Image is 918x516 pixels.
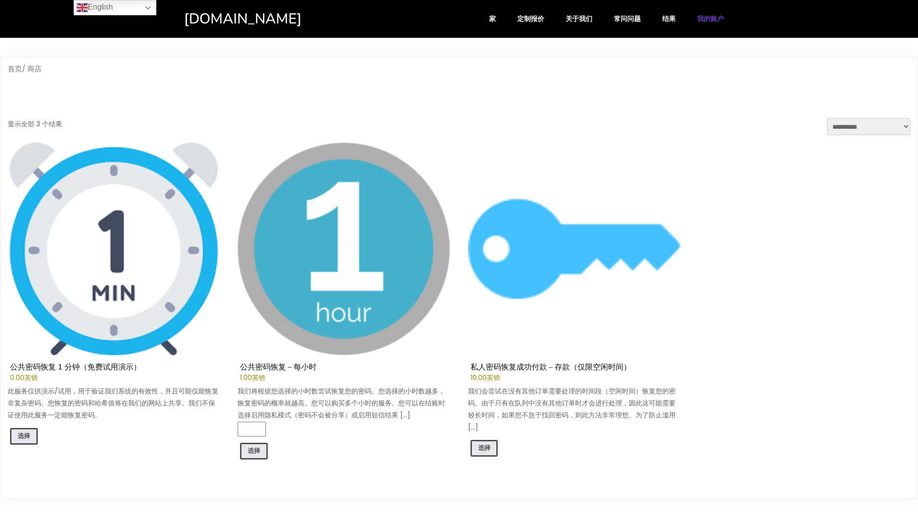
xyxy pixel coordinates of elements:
[662,14,676,23] font: 结果
[10,428,38,445] a: 了解有关“1 分钟公共密码恢复（免费试用版）”的更多信息
[507,10,554,28] a: 定制报价
[238,143,450,355] img: 公共密码恢复 - 每小时
[697,14,724,23] font: 我的账户
[470,362,631,372] font: 私人密码恢复成功付款 – 存款（仅限空闲时间）
[487,373,500,382] font: 英镑
[240,362,317,372] font: 公共密码恢复 – 每小时
[8,143,220,355] img: 公共密码恢复 1 分钟（免费试用演示）
[184,10,342,28] a: [DOMAIN_NAME]
[184,9,302,29] font: [DOMAIN_NAME]
[8,78,70,121] font: 店铺
[470,373,487,382] font: 10.00
[8,143,220,374] a: 公共密码恢复 1 分钟（免费试用演示）
[468,143,680,374] a: 私人密码恢复成功付款 – 存款（仅限空闲时间）
[10,373,24,382] font: 0.00
[8,386,219,420] font: 此服务仅供演示/试用，用于验证我们系统的有效性，并且可能仅能恢复非复杂密码。您恢复的密码和哈希值将在我们的网站上共享。我们不保证使用此服务一定能恢复密码。
[556,10,602,28] a: 关于我们
[517,14,544,23] font: 定制报价
[252,373,265,382] font: 英镑
[18,432,30,440] font: 选择
[478,444,491,452] font: 选择
[468,386,676,432] font: 我们会尝试在没有其他订单需要处理的时间段（空闲时间）恢复您的密码。由于只有在队列中没有其他订单时才会进行处理，因此这可能需要较长时间，如果您不急于找回密码，则此方法非常理想。为了防止滥用 […]
[76,2,88,13] img: en
[479,10,506,28] a: 家
[489,14,496,23] font: 家
[687,10,734,28] a: 我的账户
[22,64,42,74] font: / 商店
[10,362,141,372] font: 公共密码恢复 1 分钟（免费试用演示）
[468,143,680,355] img: 私人密码恢复成功付款 - 存款（仅限空闲时间）
[827,118,910,135] select: 车间订单
[652,10,686,28] a: 结果
[470,440,498,457] a: 添加到购物车：“私人密码恢复成功付款 - 存款（仅限空闲时间）”
[604,10,651,28] a: 常问问题
[8,119,62,129] font: 显示全部 3 个结果
[248,447,260,455] font: 选择
[240,373,252,382] font: 1.00
[238,386,445,420] font: 我们将根据您选择的小时数尝试恢复您的密码。您选择的小时数越多，恢复密码的概率就越高。您可以购买多个小时的服务。您可以在结账时选择启用隐私模式（密码不会被分享）或启用短信结果 […]
[566,14,592,23] font: 关于我们
[240,443,268,460] a: 添加到购物车：“公共密码恢复 - 每小时”
[238,143,450,374] a: 公共密码恢复 – 每小时
[8,65,910,74] nav: 面包屑
[614,14,641,23] font: 常问问题
[238,422,265,437] input: 产品数量
[8,64,22,74] a: 首页
[24,373,38,382] font: 英镑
